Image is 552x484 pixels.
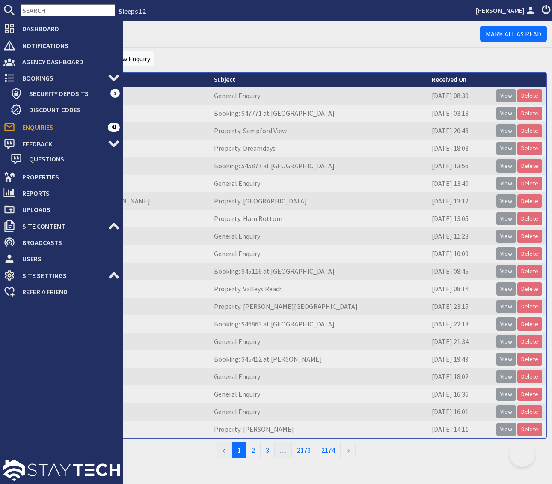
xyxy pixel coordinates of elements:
[427,157,493,175] td: [DATE] 13:56
[15,71,108,85] span: Bookings
[427,175,493,192] td: [DATE] 13:40
[496,247,516,260] a: View
[517,335,542,348] a: Delete
[22,103,120,117] span: Discount Codes
[517,230,542,243] a: Delete
[210,350,427,368] td: Booking: S45412 at [PERSON_NAME]
[210,385,427,403] td: General Enquiry
[427,192,493,210] td: [DATE] 13:12
[210,210,427,227] td: Property: Ham Bottom
[517,142,542,155] a: Delete
[15,170,120,184] span: Properties
[316,442,341,458] a: 2174
[496,282,516,296] a: View
[22,152,120,166] span: Questions
[210,157,427,175] td: Booking: S45877 at [GEOGRAPHIC_DATA]
[496,317,516,331] a: View
[517,353,542,366] a: Delete
[3,39,120,52] a: Notifications
[3,460,120,481] img: staytech_l_w-4e588a39d9fa60e82540d7cfac8cfe4b7147e857d3e8dbdfbd41c59d52db0ec4.svg
[15,186,120,200] span: Reports
[210,105,427,122] td: Booking: S47771 at [GEOGRAPHIC_DATA]
[427,122,493,140] td: [DATE] 20:48
[210,315,427,333] td: Booking: S46863 at [GEOGRAPHIC_DATA]
[496,405,516,418] a: View
[517,282,542,296] a: Delete
[427,350,493,368] td: [DATE] 19:49
[496,194,516,208] a: View
[427,315,493,333] td: [DATE] 22:13
[210,87,427,105] td: General Enquiry
[517,370,542,383] a: Delete
[496,124,516,137] a: View
[517,212,542,225] a: Delete
[517,124,542,137] a: Delete
[119,7,146,15] a: Sleeps 12
[517,317,542,331] a: Delete
[517,107,542,120] a: Delete
[517,388,542,401] a: Delete
[15,39,120,52] span: Notifications
[427,263,493,280] td: [DATE] 08:45
[496,388,516,401] a: View
[15,219,108,233] span: Site Content
[427,245,493,263] td: [DATE] 10:09
[517,89,542,102] a: Delete
[210,192,427,210] td: Property: [GEOGRAPHIC_DATA]
[496,335,516,348] a: View
[10,87,120,100] a: Security Deposits 2
[3,203,120,216] a: Uploads
[427,140,493,157] td: [DATE] 18:03
[496,107,516,120] a: View
[496,159,516,173] a: View
[3,55,120,69] a: Agency Dashboard
[517,247,542,260] a: Delete
[110,89,120,97] span: 2
[260,442,275,458] a: 3
[15,252,120,266] span: Users
[210,368,427,385] td: General Enquiry
[496,300,516,313] a: View
[246,442,261,458] a: 2
[496,212,516,225] a: View
[427,368,493,385] td: [DATE] 18:02
[15,285,120,299] span: Refer a Friend
[3,120,120,134] a: Enquiries 41
[232,442,246,458] span: 1
[3,71,120,85] a: Bookings
[108,123,120,131] span: 41
[3,236,120,249] a: Broadcasts
[210,298,427,315] td: Property: [PERSON_NAME][GEOGRAPHIC_DATA]
[210,280,427,298] td: Property: Valleys Reach
[517,159,542,173] a: Delete
[427,210,493,227] td: [DATE] 13:05
[496,265,516,278] a: View
[15,203,120,216] span: Uploads
[210,421,427,438] td: Property: [PERSON_NAME]
[517,194,542,208] a: Delete
[427,87,493,105] td: [DATE] 08:30
[517,177,542,190] a: Delete
[496,177,516,190] a: View
[427,280,493,298] td: [DATE] 08:14
[210,175,427,192] td: General Enquiry
[517,405,542,418] a: Delete
[15,22,120,36] span: Dashboard
[427,403,493,421] td: [DATE] 16:01
[3,285,120,299] a: Refer a Friend
[496,89,516,102] a: View
[427,421,493,438] td: [DATE] 14:11
[10,103,120,117] a: Discount Codes
[10,152,120,166] a: Questions
[3,269,120,282] a: Site Settings
[15,269,108,282] span: Site Settings
[340,442,356,458] a: →
[210,140,427,157] td: Property: Dreamdays
[496,353,516,366] a: View
[3,137,120,151] a: Feedback
[21,4,115,16] input: SEARCH
[3,170,120,184] a: Properties
[3,186,120,200] a: Reports
[496,230,516,243] a: View
[480,26,547,42] a: Mark All As Read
